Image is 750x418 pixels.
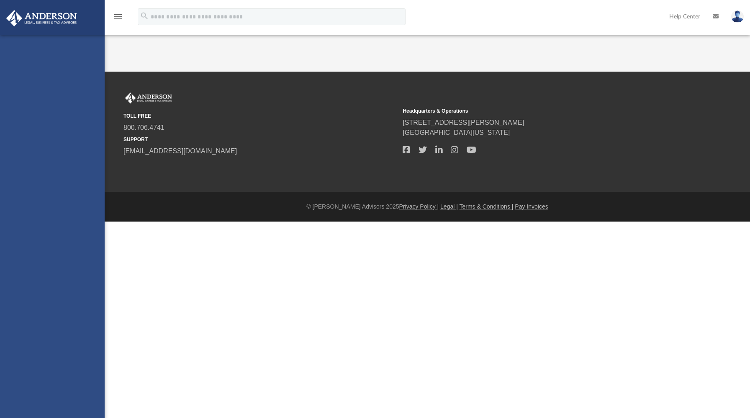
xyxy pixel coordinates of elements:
[403,119,524,126] a: [STREET_ADDRESS][PERSON_NAME]
[123,124,164,131] a: 800.706.4741
[460,203,514,210] a: Terms & Conditions |
[403,129,510,136] a: [GEOGRAPHIC_DATA][US_STATE]
[123,112,397,120] small: TOLL FREE
[731,10,744,23] img: User Pic
[123,147,237,155] a: [EMAIL_ADDRESS][DOMAIN_NAME]
[123,136,397,143] small: SUPPORT
[440,203,458,210] a: Legal |
[123,93,174,103] img: Anderson Advisors Platinum Portal
[113,12,123,22] i: menu
[4,10,80,26] img: Anderson Advisors Platinum Portal
[399,203,439,210] a: Privacy Policy |
[403,107,676,115] small: Headquarters & Operations
[515,203,548,210] a: Pay Invoices
[140,11,149,21] i: search
[113,16,123,22] a: menu
[105,202,750,211] div: © [PERSON_NAME] Advisors 2025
